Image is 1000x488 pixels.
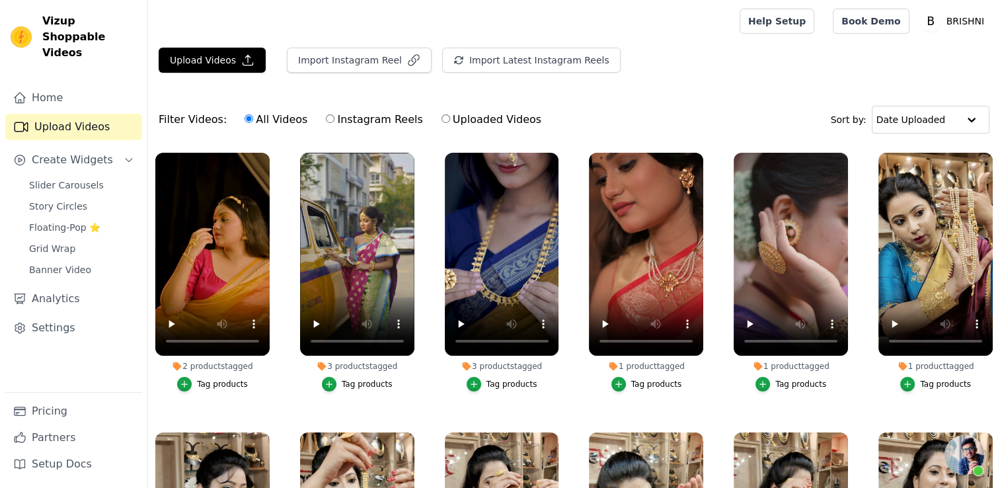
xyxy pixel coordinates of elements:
div: Tag products [197,379,248,389]
div: Tag products [920,379,971,389]
button: Tag products [467,377,537,391]
button: B BRISHNI [920,9,989,33]
button: Tag products [755,377,826,391]
button: Tag products [322,377,393,391]
span: Story Circles [29,200,87,213]
button: Import Latest Instagram Reels [442,48,621,73]
a: Slider Carousels [21,176,142,194]
a: Setup Docs [5,451,142,477]
input: Uploaded Videos [442,114,450,123]
span: Vizup Shoppable Videos [42,13,137,61]
button: Import Instagram Reel [287,48,432,73]
label: Uploaded Videos [441,111,542,128]
div: 1 product tagged [878,361,993,372]
div: 3 products tagged [445,361,559,372]
a: Home [5,85,142,111]
div: 1 product tagged [589,361,703,372]
p: BRISHNI [941,9,989,33]
a: Help Setup [740,9,814,34]
a: Banner Video [21,261,142,279]
span: Slider Carousels [29,179,104,192]
span: Grid Wrap [29,242,75,255]
button: Tag products [900,377,971,391]
div: Tag products [631,379,682,389]
span: Create Widgets [32,152,113,168]
button: Tag products [611,377,682,391]
label: All Videos [244,111,308,128]
div: 1 product tagged [734,361,848,372]
div: Tag products [775,379,826,389]
text: B [927,15,935,28]
div: Sort by: [831,106,990,134]
label: Instagram Reels [325,111,423,128]
span: Floating-Pop ⭐ [29,221,100,234]
div: Tag products [486,379,537,389]
div: Filter Videos: [159,104,549,135]
button: Create Widgets [5,147,142,173]
a: Book Demo [833,9,909,34]
a: Story Circles [21,197,142,216]
div: 2 products tagged [155,361,270,372]
a: Open chat [944,435,984,475]
a: Pricing [5,398,142,425]
span: Banner Video [29,263,91,276]
a: Partners [5,425,142,451]
input: Instagram Reels [326,114,334,123]
a: Analytics [5,286,142,312]
a: Floating-Pop ⭐ [21,218,142,237]
div: Tag products [342,379,393,389]
a: Grid Wrap [21,239,142,258]
div: 3 products tagged [300,361,414,372]
button: Upload Videos [159,48,266,73]
a: Upload Videos [5,114,142,140]
img: Vizup [11,26,32,48]
input: All Videos [245,114,253,123]
a: Settings [5,315,142,341]
button: Tag products [177,377,248,391]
